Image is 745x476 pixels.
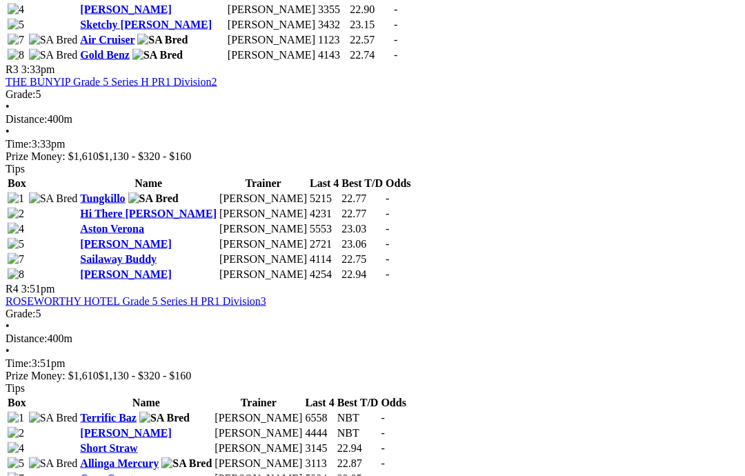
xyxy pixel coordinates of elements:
a: [PERSON_NAME] [80,3,171,15]
td: 22.90 [349,3,392,17]
span: • [6,101,10,112]
td: [PERSON_NAME] [227,3,316,17]
img: 5 [8,457,24,470]
span: - [381,427,384,439]
td: 22.77 [341,207,384,221]
img: SA Bred [161,457,212,470]
div: 3:51pm [6,357,739,370]
td: 5553 [309,222,339,236]
span: - [381,412,384,424]
a: [PERSON_NAME] [80,268,171,280]
img: 4 [8,442,24,455]
a: THE BUNYIP Grade 5 Series H PR1 Division2 [6,76,217,88]
span: 3:33pm [21,63,55,75]
span: R4 [6,283,19,295]
span: Distance: [6,333,47,344]
img: 7 [8,34,24,46]
th: Odds [380,396,406,410]
a: Allinga Mercury [80,457,159,469]
td: 3432 [317,18,348,32]
img: SA Bred [29,412,78,424]
span: 3:51pm [21,283,55,295]
span: Grade: [6,308,36,319]
td: NBT [337,411,379,425]
td: 3145 [304,442,335,455]
td: 22.94 [337,442,379,455]
td: [PERSON_NAME] [219,268,308,281]
td: [PERSON_NAME] [214,442,303,455]
img: 4 [8,3,24,16]
span: R3 [6,63,19,75]
td: 2721 [309,237,339,251]
a: Air Cruiser [80,34,135,46]
th: Name [79,177,217,190]
img: 5 [8,238,24,250]
td: 22.57 [349,33,392,47]
td: 4231 [309,207,339,221]
div: 5 [6,88,739,101]
a: ROSEWORTHY HOTEL Grade 5 Series H PR1 Division3 [6,295,266,307]
td: 4114 [309,252,339,266]
td: NBT [337,426,379,440]
img: SA Bred [29,49,78,61]
td: 1123 [317,33,348,47]
td: [PERSON_NAME] [227,48,316,62]
img: 5 [8,19,24,31]
span: Tips [6,382,25,394]
a: Sketchy [PERSON_NAME] [80,19,212,30]
span: - [386,223,389,235]
span: - [394,19,397,30]
div: Prize Money: $1,610 [6,370,739,382]
td: 22.87 [337,457,379,470]
a: Terrific Baz [80,412,137,424]
img: SA Bred [29,34,78,46]
td: 22.77 [341,192,384,206]
span: • [6,126,10,137]
td: [PERSON_NAME] [219,237,308,251]
span: - [386,192,389,204]
td: 3113 [304,457,335,470]
div: Prize Money: $1,610 [6,150,739,163]
a: [PERSON_NAME] [80,427,171,439]
td: 22.74 [349,48,392,62]
img: 4 [8,223,24,235]
span: - [386,238,389,250]
img: SA Bred [128,192,179,205]
span: - [394,49,397,61]
th: Best T/D [337,396,379,410]
img: SA Bred [29,192,78,205]
th: Odds [385,177,411,190]
a: Sailaway Buddy [80,253,157,265]
td: 5215 [309,192,339,206]
td: 4444 [304,426,335,440]
span: • [6,345,10,357]
img: 8 [8,49,24,61]
span: Grade: [6,88,36,100]
td: 22.75 [341,252,384,266]
span: Box [8,177,26,189]
span: Time: [6,357,32,369]
span: $1,130 - $320 - $160 [99,370,192,381]
td: 22.94 [341,268,384,281]
td: 3355 [317,3,348,17]
div: 400m [6,333,739,345]
span: - [386,208,389,219]
a: Short Straw [80,442,137,454]
td: 4143 [317,48,348,62]
img: SA Bred [139,412,190,424]
td: 23.06 [341,237,384,251]
img: SA Bred [132,49,183,61]
img: 8 [8,268,24,281]
td: [PERSON_NAME] [214,426,303,440]
span: - [381,457,384,469]
td: [PERSON_NAME] [227,18,316,32]
div: 5 [6,308,739,320]
td: 6558 [304,411,335,425]
img: 1 [8,192,24,205]
span: - [381,442,384,454]
a: Hi There [PERSON_NAME] [80,208,217,219]
span: Time: [6,138,32,150]
td: [PERSON_NAME] [214,457,303,470]
span: - [394,3,397,15]
div: 400m [6,113,739,126]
